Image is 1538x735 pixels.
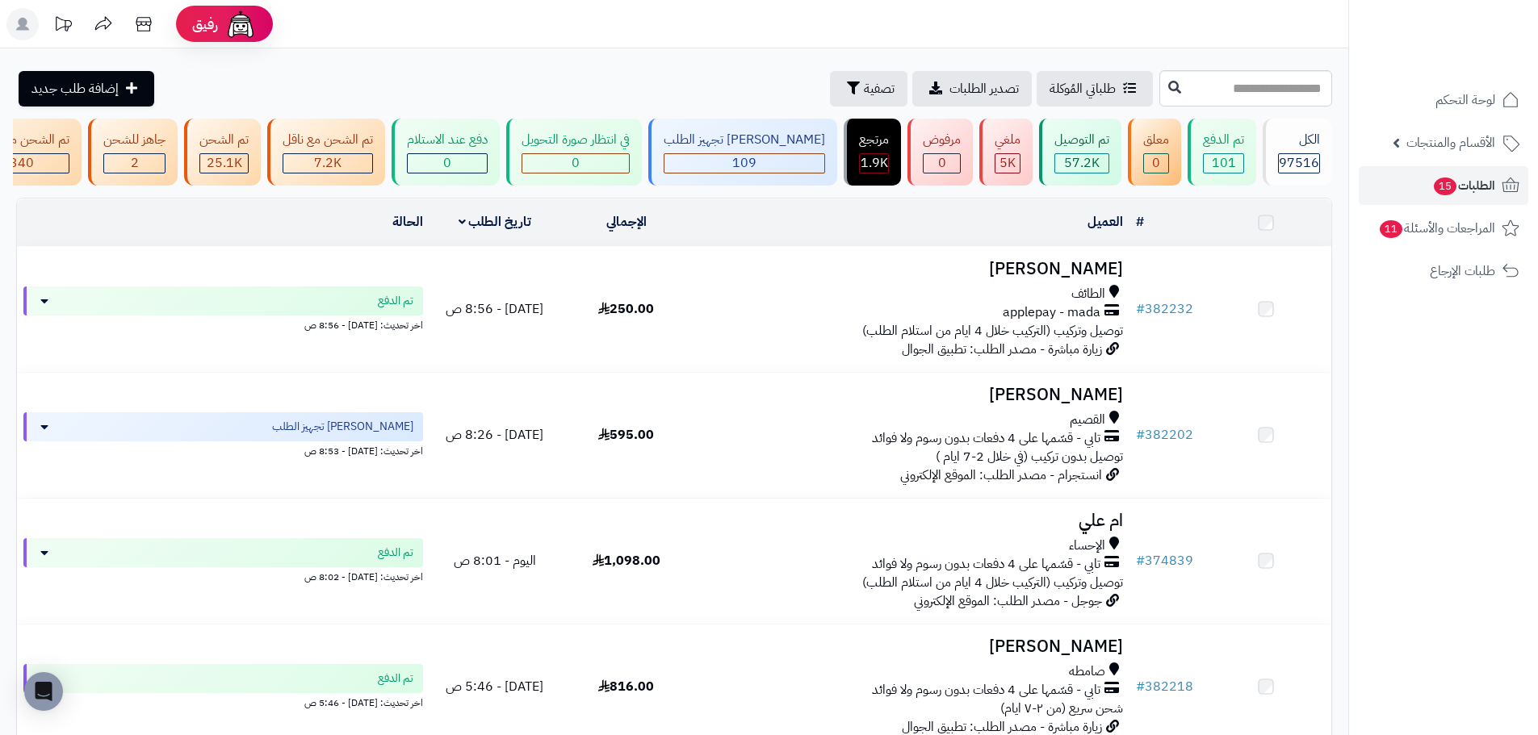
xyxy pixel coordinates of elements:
[522,131,630,149] div: في انتظار صورة التحويل
[1136,551,1145,570] span: #
[1069,537,1105,555] span: الإحساء
[1136,299,1193,319] a: #382232
[862,321,1123,340] span: توصيل وتركيب (التركيب خلال 4 ايام من استلام الطلب)
[664,131,825,149] div: [PERSON_NAME] تجهيز الطلب
[272,419,413,435] span: [PERSON_NAME] تجهيز الطلب
[23,315,423,332] div: اخر تحديث: [DATE] - 8:56 ص
[698,260,1123,278] h3: [PERSON_NAME]
[503,119,645,186] a: في انتظار صورة التحويل 0
[1087,212,1123,232] a: العميل
[938,153,946,173] span: 0
[872,429,1100,448] span: تابي - قسّمها على 4 دفعات بدون رسوم ولا فوائد
[1359,209,1528,248] a: المراجعات والأسئلة11
[914,591,1102,611] span: جوجل - مصدر الطلب: الموقع الإلكتروني
[1144,154,1168,173] div: 0
[1143,131,1169,149] div: معلق
[864,79,895,98] span: تصفية
[522,154,629,173] div: 0
[1184,119,1259,186] a: تم الدفع 101
[1432,174,1495,197] span: الطلبات
[388,119,503,186] a: دفع عند الاستلام 0
[192,15,218,34] span: رفيق
[264,119,388,186] a: تم الشحن مع ناقل 7.2K
[1136,425,1145,445] span: #
[407,131,488,149] div: دفع عند الاستلام
[904,119,976,186] a: مرفوض 0
[1003,303,1100,322] span: applepay - mada
[995,154,1020,173] div: 5011
[1037,71,1153,106] a: طلباتي المُوكلة
[698,637,1123,656] h3: [PERSON_NAME]
[24,672,63,711] div: Open Intercom Messenger
[860,154,888,173] div: 1856
[314,153,342,173] span: 7.2K
[200,154,248,173] div: 25108
[1070,411,1105,429] span: القصيم
[199,131,249,149] div: تم الشحن
[31,79,119,98] span: إضافة طلب جديد
[1125,119,1184,186] a: معلق 0
[1204,154,1243,173] div: 101
[1000,699,1123,718] span: شحن سريع (من ٢-٧ ايام)
[936,447,1123,466] span: توصيل بدون تركيب (في خلال 2-7 ايام )
[408,154,487,173] div: 0
[378,545,413,561] span: تم الدفع
[1136,425,1193,445] a: #382202
[446,299,543,319] span: [DATE] - 8:56 ص
[698,386,1123,404] h3: [PERSON_NAME]
[23,567,423,584] div: اخر تحديث: [DATE] - 8:02 ص
[446,425,543,445] span: [DATE] - 8:26 ص
[283,131,373,149] div: تم الشحن مع ناقل
[924,154,960,173] div: 0
[1359,81,1528,119] a: لوحة التحكم
[103,131,166,149] div: جاهز للشحن
[454,551,536,570] span: اليوم - 8:01 ص
[1428,24,1523,58] img: logo-2.png
[872,681,1100,700] span: تابي - قسّمها على 4 دفعات بدون رسوم ولا فوائد
[572,153,580,173] span: 0
[207,153,242,173] span: 25.1K
[378,293,413,309] span: تم الدفع
[1054,131,1109,149] div: تم التوصيل
[698,512,1123,530] h3: ام علي
[976,119,1036,186] a: ملغي 5K
[1064,153,1100,173] span: 57.2K
[446,677,543,696] span: [DATE] - 5:46 ص
[1050,79,1116,98] span: طلباتي المُوكلة
[1203,131,1244,149] div: تم الدفع
[900,466,1102,485] span: انستجرام - مصدر الطلب: الموقع الإلكتروني
[995,131,1020,149] div: ملغي
[443,153,451,173] span: 0
[1136,551,1193,570] a: #374839
[949,79,1019,98] span: تصدير الطلبات
[862,573,1123,592] span: توصيل وتركيب (التركيب خلال 4 ايام من استلام الطلب)
[43,8,83,44] a: تحديثات المنصة
[1152,153,1160,173] span: 0
[1406,132,1495,154] span: الأقسام والمنتجات
[859,131,889,149] div: مرتجع
[598,299,654,319] span: 250.00
[1279,153,1319,173] span: 97516
[923,131,961,149] div: مرفوض
[1433,177,1457,196] span: 15
[912,71,1032,106] a: تصدير الطلبات
[1071,285,1105,303] span: الطائف
[1136,677,1145,696] span: #
[181,119,264,186] a: تم الشحن 25.1K
[1212,153,1236,173] span: 101
[664,154,824,173] div: 109
[598,677,654,696] span: 816.00
[1136,212,1144,232] a: #
[85,119,181,186] a: جاهز للشحن 2
[392,212,423,232] a: الحالة
[459,212,532,232] a: تاريخ الطلب
[1379,219,1403,239] span: 11
[840,119,904,186] a: مرتجع 1.9K
[19,71,154,106] a: إضافة طلب جديد
[593,551,660,570] span: 1,098.00
[861,153,888,173] span: 1.9K
[606,212,647,232] a: الإجمالي
[1136,299,1145,319] span: #
[830,71,907,106] button: تصفية
[999,153,1016,173] span: 5K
